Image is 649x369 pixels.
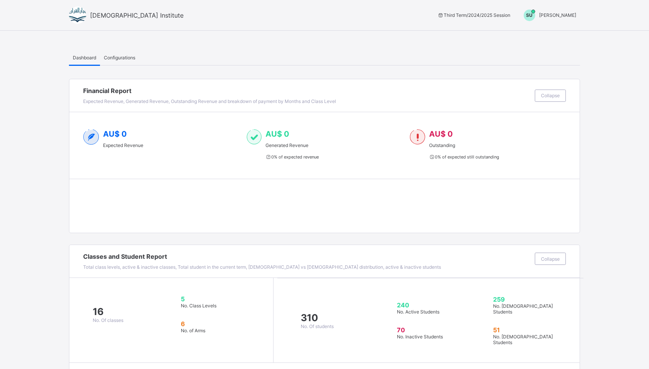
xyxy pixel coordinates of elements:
[397,334,443,340] span: No. Inactive Students
[93,317,123,323] span: No. Of classes
[410,129,425,145] img: outstanding-1.146d663e52f09953f639664a84e30106.svg
[493,326,564,334] span: 51
[103,129,127,139] span: AU$ 0
[397,301,469,309] span: 240
[73,55,96,60] span: Dashboard
[265,154,319,160] span: 0 % of expected revenue
[301,312,334,323] span: 310
[265,129,289,139] span: AU$ 0
[83,253,531,260] span: Classes and Student Report
[493,303,553,315] span: No. [DEMOGRAPHIC_DATA] Students
[83,98,336,104] span: Expected Revenue, Generated Revenue, Outstanding Revenue and breakdown of payment by Months and C...
[104,55,135,60] span: Configurations
[429,142,499,148] span: Outstanding
[265,142,319,148] span: Generated Revenue
[83,129,99,145] img: expected-2.4343d3e9d0c965b919479240f3db56ac.svg
[90,11,184,19] span: [DEMOGRAPHIC_DATA] Institute
[181,328,205,333] span: No. of Arms
[103,142,143,148] span: Expected Revenue
[429,154,499,160] span: 0 % of expected still outstanding
[247,129,262,145] img: paid-1.3eb1404cbcb1d3b736510a26bbfa3ccb.svg
[181,303,216,309] span: No. Class Levels
[83,264,441,270] span: Total class levels, active & inactive classes, Total student in the current term, [DEMOGRAPHIC_DA...
[493,296,564,303] span: 259
[301,323,334,329] span: No. Of students
[83,87,531,95] span: Financial Report
[93,306,123,317] span: 16
[437,12,510,18] span: session/term information
[397,309,439,315] span: No. Active Students
[181,320,252,328] span: 6
[541,256,560,262] span: Collapse
[539,12,576,18] span: [PERSON_NAME]
[429,129,453,139] span: AU$ 0
[181,295,252,303] span: 5
[541,93,560,98] span: Collapse
[526,12,533,18] span: SU
[493,334,553,345] span: No. [DEMOGRAPHIC_DATA] Students
[397,326,469,334] span: 70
